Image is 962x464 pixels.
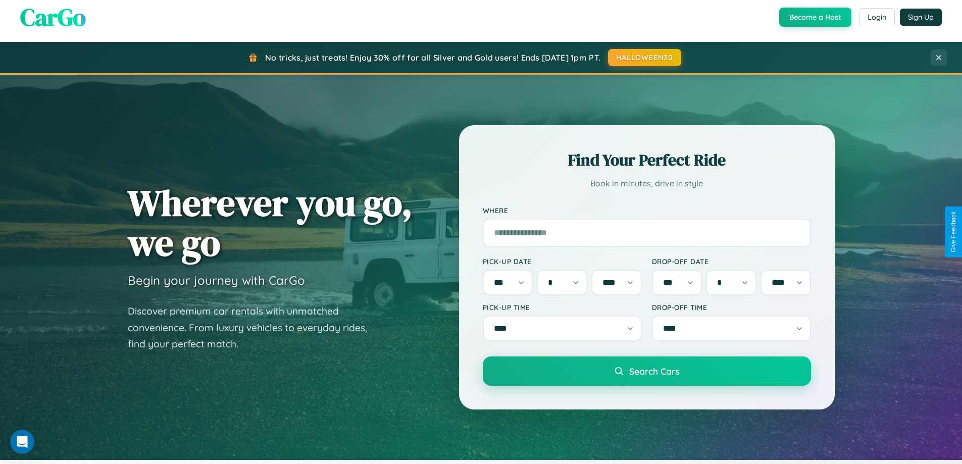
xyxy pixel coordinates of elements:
button: Login [859,8,895,26]
label: Drop-off Date [652,257,811,266]
span: Search Cars [629,366,679,377]
h3: Begin your journey with CarGo [128,273,305,288]
h1: Wherever you go, we go [128,183,413,263]
p: Discover premium car rentals with unmatched convenience. From luxury vehicles to everyday rides, ... [128,303,380,352]
h2: Find Your Perfect Ride [483,149,811,171]
label: Where [483,206,811,215]
button: Sign Up [900,9,942,26]
button: Become a Host [779,8,851,27]
span: CarGo [20,1,86,34]
div: Give Feedback [950,212,957,252]
span: No tricks, just treats! Enjoy 30% off for all Silver and Gold users! Ends [DATE] 1pm PT. [265,53,600,63]
button: Search Cars [483,356,811,386]
label: Pick-up Time [483,303,642,312]
button: HALLOWEEN30 [608,49,681,66]
label: Drop-off Time [652,303,811,312]
p: Book in minutes, drive in style [483,176,811,191]
label: Pick-up Date [483,257,642,266]
iframe: Intercom live chat [10,430,34,454]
